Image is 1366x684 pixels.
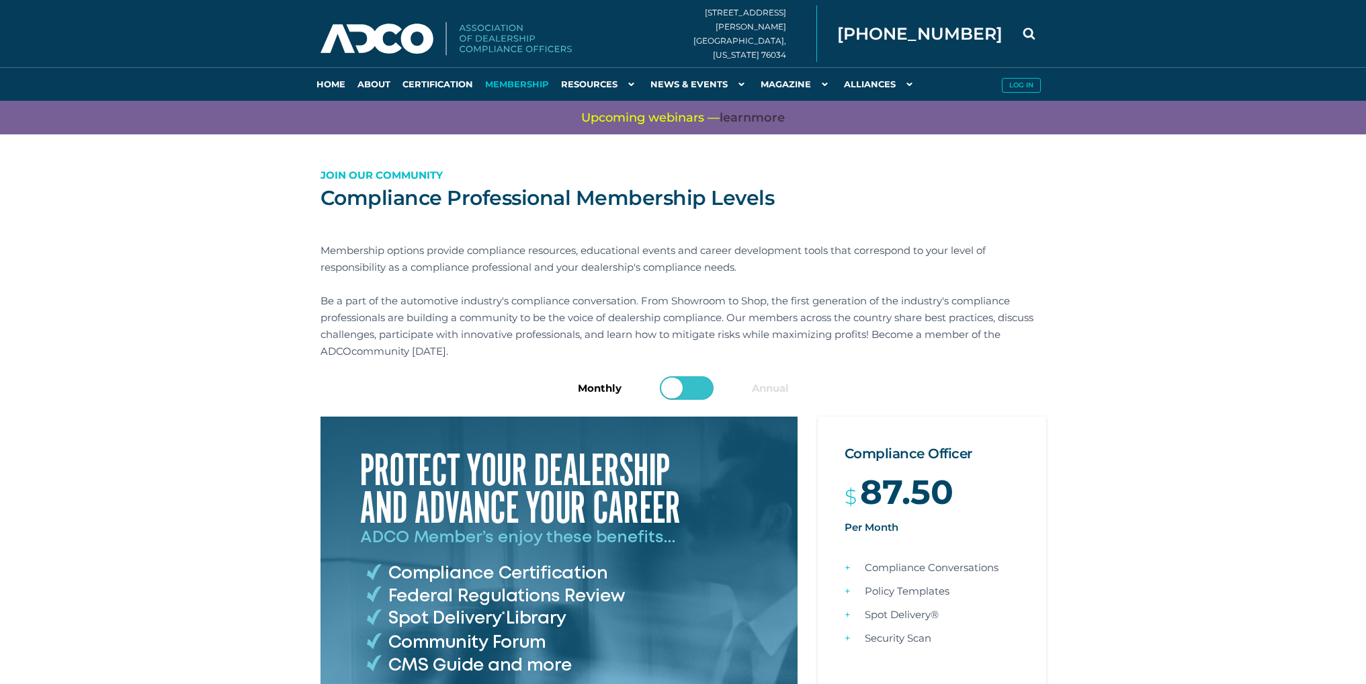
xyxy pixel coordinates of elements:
[752,380,789,396] label: Annual
[321,167,1046,183] p: Join our Community
[396,67,479,101] a: Certification
[720,110,785,126] a: learnmore
[824,556,1039,579] li: Compliance Conversations
[321,185,1046,212] h1: Compliance Professional Membership Levels
[860,484,953,501] span: 87.50
[1002,78,1041,93] button: Log in
[310,67,351,101] a: Home
[845,519,1019,536] p: Per Month
[720,110,751,125] span: learn
[321,242,1046,275] p: Membership options provide compliance resources, educational events and career development tools ...
[838,67,923,101] a: Alliances
[824,626,1039,650] li: Security Scan
[321,22,572,56] img: Association of Dealership Compliance Officers logo
[755,67,838,101] a: Magazine
[824,579,1039,603] li: Policy Templates
[555,67,644,101] a: Resources
[581,110,785,126] span: Upcoming webinars —
[837,26,1002,42] span: [PHONE_NUMBER]
[644,67,755,101] a: News & Events
[321,292,1046,359] p: Be a part of the automotive industry's compliance conversation. From Showroom to Shop, the first ...
[693,5,817,62] div: [STREET_ADDRESS][PERSON_NAME] [GEOGRAPHIC_DATA], [US_STATE] 76034
[351,67,396,101] a: About
[845,443,1019,464] h2: Compliance Officer
[996,67,1046,101] a: Log in
[824,603,1039,626] li: Spot Delivery®
[479,67,555,101] a: Membership
[578,380,622,396] label: Monthly
[845,484,1019,505] div: $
